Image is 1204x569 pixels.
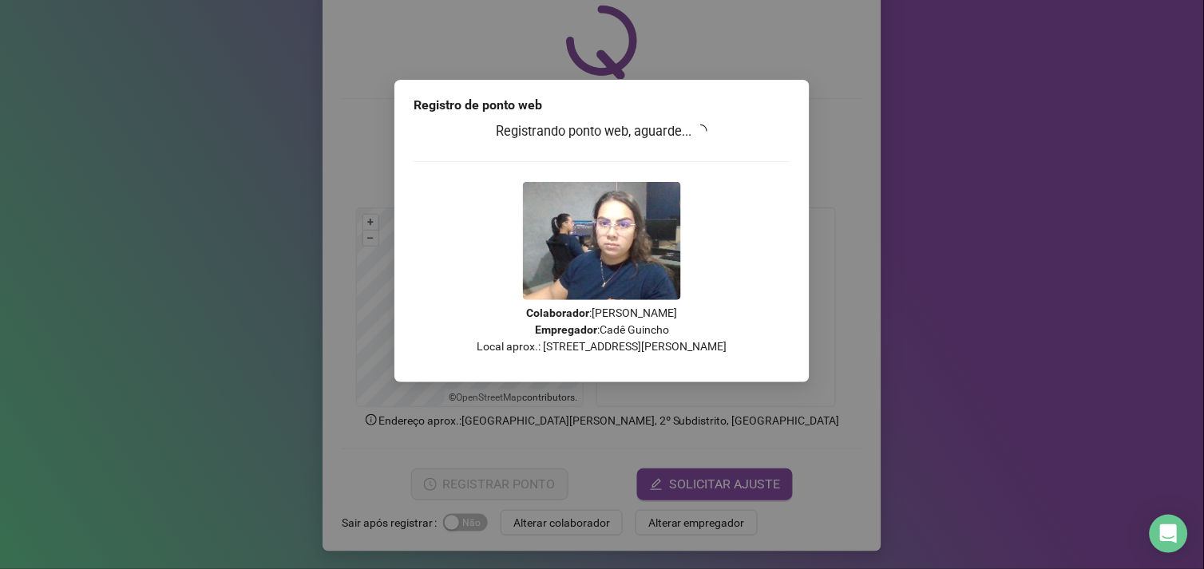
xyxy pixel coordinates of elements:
[694,123,709,138] span: loading
[414,121,790,142] h3: Registrando ponto web, aguarde...
[523,182,681,300] img: Z
[414,305,790,355] p: : [PERSON_NAME] : Cadê Guincho Local aprox.: [STREET_ADDRESS][PERSON_NAME]
[1150,515,1188,553] div: Open Intercom Messenger
[527,306,590,319] strong: Colaborador
[414,96,790,115] div: Registro de ponto web
[535,323,597,336] strong: Empregador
